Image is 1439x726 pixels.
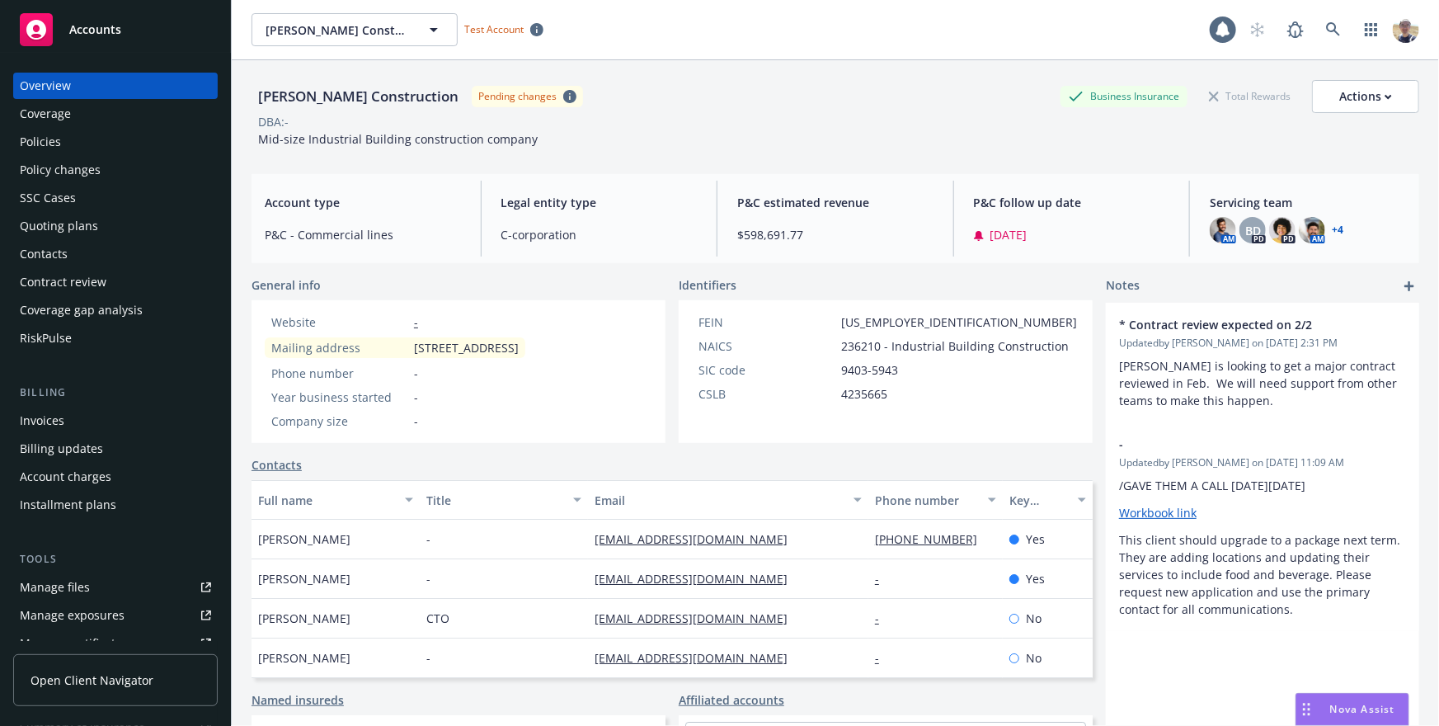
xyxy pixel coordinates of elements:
[13,492,218,518] a: Installment plans
[271,313,407,331] div: Website
[1210,194,1406,211] span: Servicing team
[1241,13,1274,46] a: Start snowing
[258,649,350,667] span: [PERSON_NAME]
[20,73,71,99] div: Overview
[13,574,218,601] a: Manage files
[258,570,350,587] span: [PERSON_NAME]
[875,571,892,587] a: -
[1119,358,1400,408] span: [PERSON_NAME] is looking to get a major contract reviewed in Feb. We will need support from other...
[13,464,218,490] a: Account charges
[1393,16,1419,43] img: photo
[13,7,218,53] a: Accounts
[1330,702,1395,716] span: Nova Assist
[990,226,1028,243] span: [DATE]
[20,101,71,127] div: Coverage
[595,610,801,626] a: [EMAIL_ADDRESS][DOMAIN_NAME]
[13,551,218,568] div: Tools
[1245,222,1261,239] span: BD
[698,337,835,355] div: NAICS
[20,269,106,295] div: Contract review
[20,129,61,155] div: Policies
[737,226,933,243] span: $598,691.77
[258,131,538,147] span: Mid-size Industrial Building construction company
[20,436,103,462] div: Billing updates
[501,194,698,211] span: Legal entity type
[875,531,990,547] a: [PHONE_NUMBER]
[31,672,153,689] span: Open Client Navigator
[1269,217,1296,243] img: photo
[1119,531,1406,618] p: This client should upgrade to a package next term. They are adding locations and updating their s...
[1119,436,1363,453] span: -
[595,650,801,666] a: [EMAIL_ADDRESS][DOMAIN_NAME]
[1009,492,1068,509] div: Key contact
[414,412,418,430] span: -
[252,480,420,520] button: Full name
[1299,217,1325,243] img: photo
[271,389,407,406] div: Year business started
[1119,336,1406,351] span: Updated by [PERSON_NAME] on [DATE] 2:31 PM
[595,531,801,547] a: [EMAIL_ADDRESS][DOMAIN_NAME]
[875,610,892,626] a: -
[1317,13,1350,46] a: Search
[464,22,524,36] span: Test Account
[414,339,519,356] span: [STREET_ADDRESS]
[258,610,350,627] span: [PERSON_NAME]
[1106,303,1419,422] div: * Contract review expected on 2/2Updatedby [PERSON_NAME] on [DATE] 2:31 PM[PERSON_NAME] is lookin...
[1106,422,1419,631] div: -Updatedby [PERSON_NAME] on [DATE] 11:09 AM/GAVE THEM A CALL [DATE][DATE]Workbook linkThis client...
[1003,480,1093,520] button: Key contact
[20,297,143,323] div: Coverage gap analysis
[20,492,116,518] div: Installment plans
[426,570,430,587] span: -
[414,389,418,406] span: -
[1106,276,1140,296] span: Notes
[252,86,465,107] div: [PERSON_NAME] Construction
[974,194,1170,211] span: P&C follow up date
[595,492,844,509] div: Email
[266,21,408,39] span: [PERSON_NAME] Construction
[868,480,1003,520] button: Phone number
[13,325,218,351] a: RiskPulse
[1201,86,1299,106] div: Total Rewards
[258,492,395,509] div: Full name
[13,157,218,183] a: Policy changes
[698,385,835,403] div: CSLB
[1119,505,1197,521] a: Workbook link
[271,365,407,382] div: Phone number
[1119,455,1406,470] span: Updated by [PERSON_NAME] on [DATE] 11:09 AM
[1296,693,1409,726] button: Nova Assist
[679,276,736,294] span: Identifiers
[841,313,1077,331] span: [US_EMPLOYER_IDENTIFICATION_NUMBER]
[13,630,218,657] a: Manage certificates
[841,361,898,379] span: 9403-5943
[13,602,218,629] span: Manage exposures
[13,73,218,99] a: Overview
[20,574,90,601] div: Manage files
[841,337,1069,355] span: 236210 - Industrial Building Construction
[472,86,583,106] span: Pending changes
[13,384,218,401] div: Billing
[13,185,218,211] a: SSC Cases
[13,269,218,295] a: Contract review
[69,23,121,36] span: Accounts
[679,691,784,709] a: Affiliated accounts
[20,325,72,351] div: RiskPulse
[1399,276,1419,296] a: add
[20,185,76,211] div: SSC Cases
[13,129,218,155] a: Policies
[13,436,218,462] a: Billing updates
[426,610,449,627] span: CTO
[414,314,418,330] a: -
[1296,694,1317,725] div: Drag to move
[271,339,407,356] div: Mailing address
[1339,81,1392,112] div: Actions
[20,630,128,657] div: Manage certificates
[1210,217,1236,243] img: photo
[414,365,418,382] span: -
[13,297,218,323] a: Coverage gap analysis
[426,530,430,548] span: -
[1060,86,1187,106] div: Business Insurance
[265,226,461,243] span: P&C - Commercial lines
[20,213,98,239] div: Quoting plans
[420,480,588,520] button: Title
[458,21,550,38] span: Test Account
